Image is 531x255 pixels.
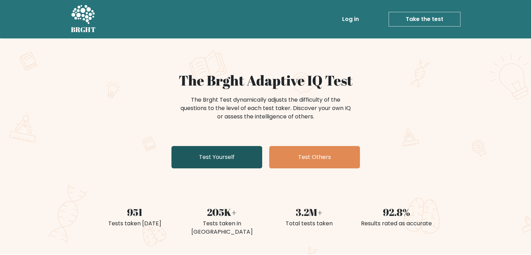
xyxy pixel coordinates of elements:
div: The Brght Test dynamically adjusts the difficulty of the questions to the level of each test take... [178,96,353,121]
div: Tests taken in [GEOGRAPHIC_DATA] [183,219,261,236]
div: 205K+ [183,205,261,219]
div: Total tests taken [270,219,349,228]
a: Test Yourself [171,146,262,168]
h5: BRGHT [71,25,96,34]
div: 92.8% [357,205,436,219]
div: 3.2M+ [270,205,349,219]
div: Tests taken [DATE] [95,219,174,228]
a: Take the test [389,12,460,27]
a: Test Others [269,146,360,168]
a: BRGHT [71,3,96,36]
h1: The Brght Adaptive IQ Test [95,72,436,89]
div: Results rated as accurate [357,219,436,228]
div: 951 [95,205,174,219]
a: Log in [339,12,362,26]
